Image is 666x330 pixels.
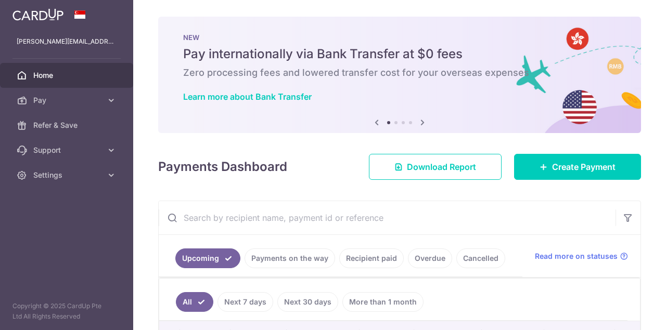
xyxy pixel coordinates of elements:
[535,251,628,261] a: Read more on statuses
[277,292,338,312] a: Next 30 days
[158,17,641,133] img: Bank transfer banner
[158,157,287,176] h4: Payments Dashboard
[12,8,63,21] img: CardUp
[183,33,616,42] p: NEW
[159,201,616,234] input: Search by recipient name, payment id or reference
[339,248,404,268] a: Recipient paid
[17,36,117,47] p: [PERSON_NAME][EMAIL_ADDRESS][PERSON_NAME][DOMAIN_NAME]
[456,248,505,268] a: Cancelled
[176,292,213,312] a: All
[408,248,452,268] a: Overdue
[342,292,424,312] a: More than 1 month
[217,292,273,312] a: Next 7 days
[514,154,641,180] a: Create Payment
[535,251,618,261] span: Read more on statuses
[33,170,102,180] span: Settings
[33,95,102,105] span: Pay
[407,161,476,173] span: Download Report
[552,161,616,173] span: Create Payment
[369,154,502,180] a: Download Report
[183,67,616,79] h6: Zero processing fees and lowered transfer cost for your overseas expenses
[245,248,335,268] a: Payments on the way
[33,70,102,81] span: Home
[33,120,102,130] span: Refer & Save
[183,46,616,62] h5: Pay internationally via Bank Transfer at $0 fees
[33,145,102,155] span: Support
[183,91,312,102] a: Learn more about Bank Transfer
[175,248,240,268] a: Upcoming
